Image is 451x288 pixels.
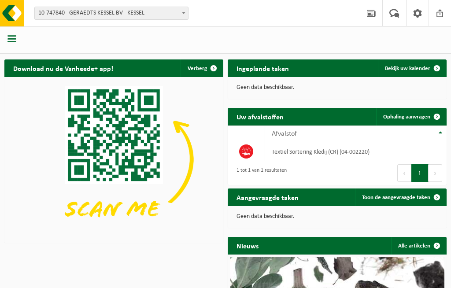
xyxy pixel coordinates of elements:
span: Afvalstof [272,130,297,137]
button: Previous [397,164,411,182]
button: Verberg [181,59,222,77]
span: Bekijk uw kalender [385,66,430,71]
span: 10-747840 - GERAEDTS KESSEL BV - KESSEL [35,7,188,19]
span: Verberg [188,66,207,71]
button: Next [429,164,442,182]
span: Ophaling aanvragen [383,114,430,120]
td: Textiel Sortering Kledij (CR) (04-002220) [265,142,447,161]
h2: Uw afvalstoffen [228,108,292,125]
span: 10-747840 - GERAEDTS KESSEL BV - KESSEL [34,7,189,20]
h2: Nieuws [228,237,267,254]
h2: Aangevraagde taken [228,188,307,206]
a: Toon de aangevraagde taken [355,188,446,206]
a: Bekijk uw kalender [378,59,446,77]
p: Geen data beschikbaar. [237,214,438,220]
button: 1 [411,164,429,182]
p: Geen data beschikbaar. [237,85,438,91]
h2: Ingeplande taken [228,59,298,77]
a: Alle artikelen [391,237,446,255]
h2: Download nu de Vanheede+ app! [4,59,122,77]
a: Ophaling aanvragen [376,108,446,126]
span: Toon de aangevraagde taken [362,195,430,200]
img: Download de VHEPlus App [4,77,223,241]
div: 1 tot 1 van 1 resultaten [232,163,287,183]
